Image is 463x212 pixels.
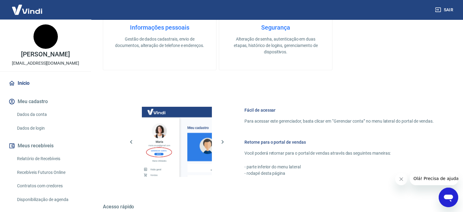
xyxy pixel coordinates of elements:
[229,36,322,55] p: Alteração de senha, autenticação em duas etapas, histórico de logins, gerenciamento de dispositivos.
[7,0,47,19] img: Vindi
[33,24,58,49] img: 468e39f3-ae63-41cb-bb53-db79ca1a51eb.jpeg
[410,172,458,185] iframe: Mensagem da empresa
[7,139,84,153] button: Meus recebíveis
[439,188,458,207] iframe: Botão para abrir a janela de mensagens
[244,118,434,124] p: Para acessar este gerenciador, basta clicar em “Gerenciar conta” no menu lateral do portal de ven...
[395,173,407,185] iframe: Fechar mensagem
[244,170,434,177] p: - rodapé desta página
[229,24,322,31] h4: Segurança
[142,107,212,177] img: Imagem da dashboard mostrando o botão de gerenciar conta na sidebar no lado esquerdo
[15,193,84,206] a: Disponibilização de agenda
[15,166,84,179] a: Recebíveis Futuros Online
[244,107,434,113] h6: Fácil de acessar
[244,150,434,156] p: Você poderá retornar para o portal de vendas através das seguintes maneiras:
[15,153,84,165] a: Relatório de Recebíveis
[15,108,84,121] a: Dados da conta
[4,4,51,9] span: Olá! Precisa de ajuda?
[244,139,434,145] h6: Retorne para o portal de vendas
[7,77,84,90] a: Início
[113,24,206,31] h4: Informações pessoais
[15,180,84,192] a: Contratos com credores
[21,51,70,58] p: [PERSON_NAME]
[434,4,456,16] button: Sair
[244,164,434,170] p: - parte inferior do menu lateral
[12,60,79,66] p: [EMAIL_ADDRESS][DOMAIN_NAME]
[7,95,84,108] button: Meu cadastro
[103,204,448,210] h5: Acesso rápido
[113,36,206,49] p: Gestão de dados cadastrais, envio de documentos, alteração de telefone e endereços.
[15,122,84,135] a: Dados de login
